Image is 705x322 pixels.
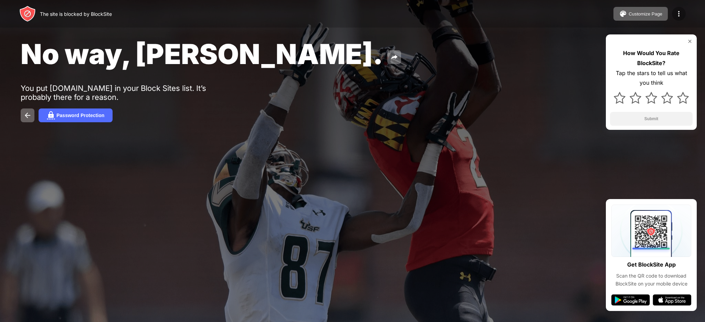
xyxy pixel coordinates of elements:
div: Get BlockSite App [627,260,676,270]
img: star.svg [645,92,657,104]
div: Password Protection [56,113,104,118]
img: qrcode.svg [611,205,691,257]
img: pallet.svg [619,10,627,18]
img: star.svg [661,92,673,104]
img: password.svg [47,111,55,120]
img: rate-us-close.svg [687,39,693,44]
img: star.svg [614,92,625,104]
div: Scan the QR code to download BlockSite on your mobile device [611,272,691,288]
button: Customize Page [613,7,668,21]
img: menu-icon.svg [675,10,683,18]
img: star.svg [677,92,689,104]
div: Tap the stars to tell us what you think [610,68,693,88]
img: app-store.svg [653,294,691,305]
div: You put [DOMAIN_NAME] in your Block Sites list. It’s probably there for a reason. [21,84,233,102]
img: share.svg [390,53,398,61]
div: The site is blocked by BlockSite [40,11,112,17]
button: Submit [610,112,693,126]
button: Password Protection [39,108,113,122]
div: How Would You Rate BlockSite? [610,48,693,68]
img: google-play.svg [611,294,650,305]
img: back.svg [23,111,32,120]
img: header-logo.svg [19,6,36,22]
div: Customize Page [629,11,662,17]
span: No way, [PERSON_NAME]. [21,37,383,71]
img: star.svg [630,92,641,104]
